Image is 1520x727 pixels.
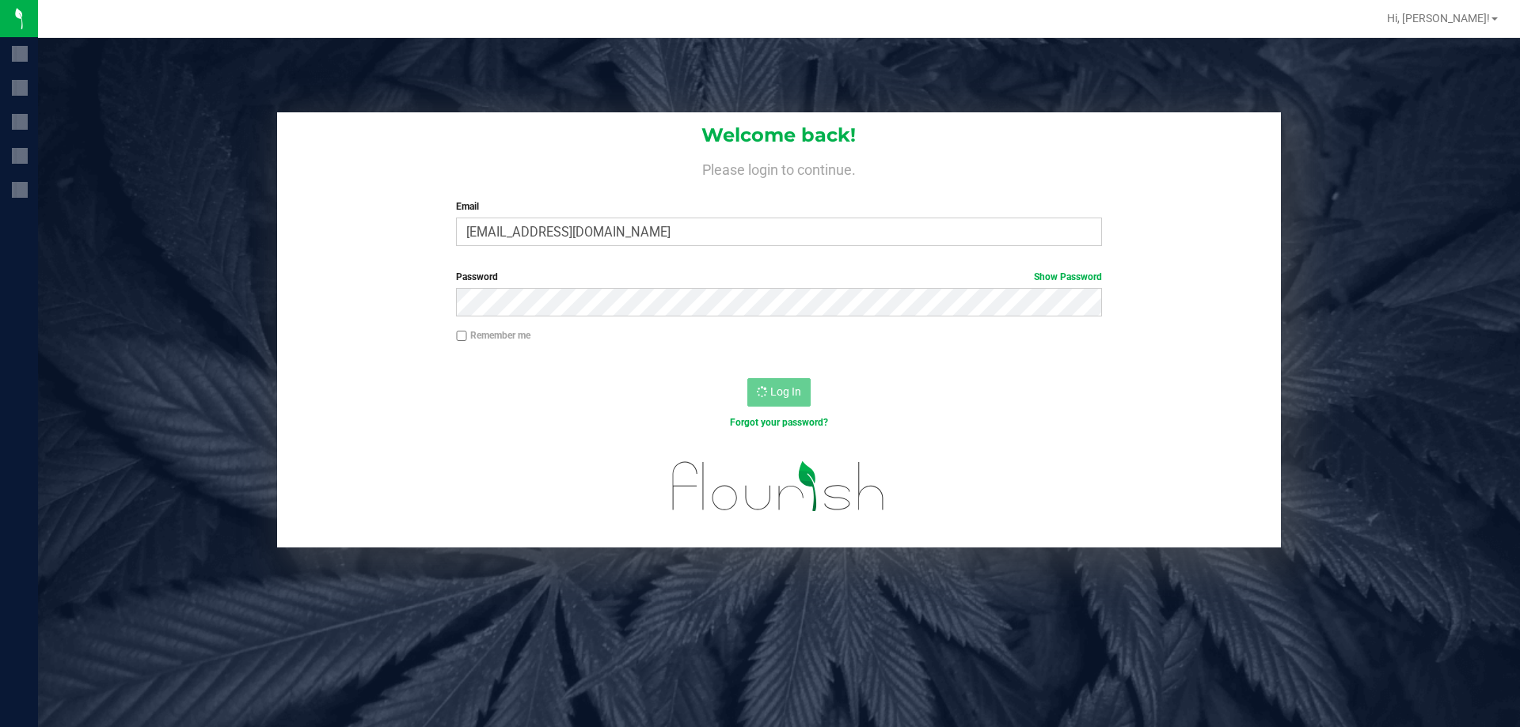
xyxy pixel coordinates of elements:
[653,446,904,527] img: flourish_logo.svg
[277,125,1281,146] h1: Welcome back!
[456,271,498,282] span: Password
[1034,271,1102,282] a: Show Password
[277,158,1281,177] h4: Please login to continue.
[456,328,530,343] label: Remember me
[730,417,828,428] a: Forgot your password?
[747,378,811,407] button: Log In
[456,331,467,342] input: Remember me
[456,199,1101,214] label: Email
[770,385,801,398] span: Log In
[1387,12,1490,25] span: Hi, [PERSON_NAME]!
